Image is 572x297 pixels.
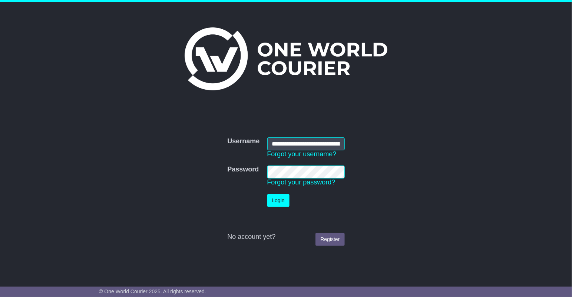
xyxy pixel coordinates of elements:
[267,178,335,186] a: Forgot your password?
[227,166,259,174] label: Password
[99,288,206,294] span: © One World Courier 2025. All rights reserved.
[267,194,290,207] button: Login
[315,233,344,246] a: Register
[227,233,344,241] div: No account yet?
[227,137,259,146] label: Username
[267,150,337,158] a: Forgot your username?
[185,27,387,90] img: One World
